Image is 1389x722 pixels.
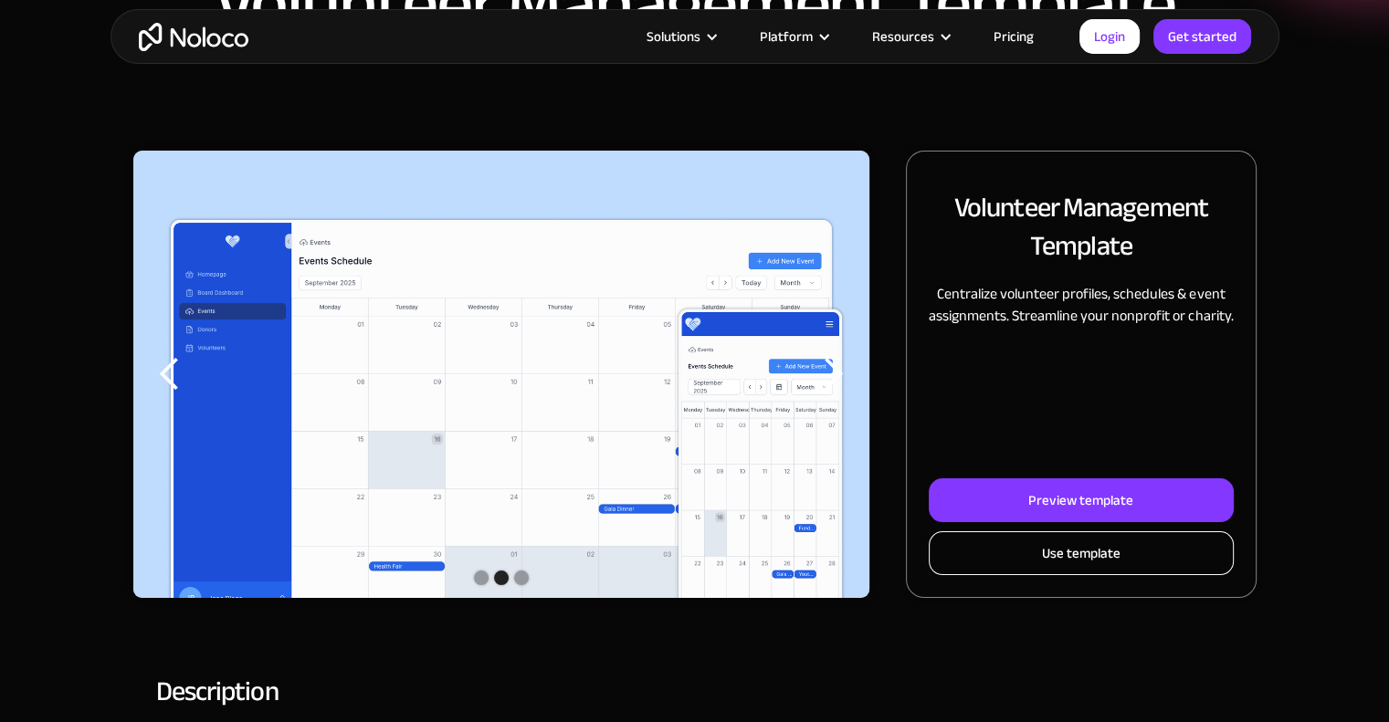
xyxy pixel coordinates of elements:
[514,570,529,585] div: Show slide 3 of 3
[132,151,869,598] div: 2 of 3
[494,570,509,585] div: Show slide 2 of 3
[647,25,700,48] div: Solutions
[929,345,1233,367] p: ‍
[474,570,489,585] div: Show slide 1 of 3
[929,478,1233,522] a: Preview template
[796,151,869,598] div: next slide
[133,151,206,598] div: previous slide
[1153,19,1251,54] a: Get started
[929,531,1233,575] a: Use template
[1028,488,1133,512] div: Preview template
[929,283,1233,327] p: Centralize volunteer profiles, schedules & event assignments. Streamline your nonprofit or charity.
[156,683,1234,699] h2: Description
[737,25,849,48] div: Platform
[139,23,248,51] a: home
[1079,19,1140,54] a: Login
[133,151,870,598] div: carousel
[1042,541,1121,565] div: Use template
[849,25,971,48] div: Resources
[872,25,934,48] div: Resources
[760,25,813,48] div: Platform
[929,188,1233,265] h2: Volunteer Management Template
[971,25,1057,48] a: Pricing
[624,25,737,48] div: Solutions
